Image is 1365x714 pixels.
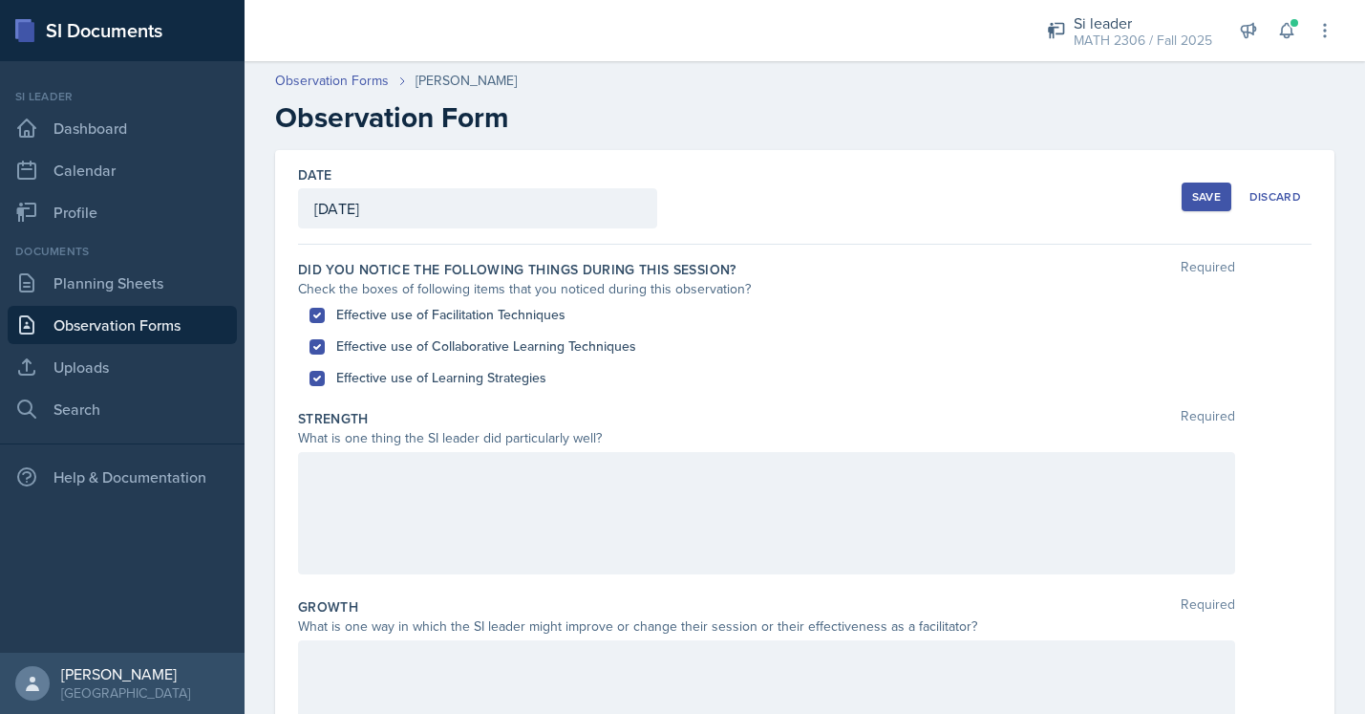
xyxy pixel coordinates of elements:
div: Si leader [1074,11,1212,34]
a: Dashboard [8,109,237,147]
div: MATH 2306 / Fall 2025 [1074,31,1212,51]
a: Planning Sheets [8,264,237,302]
button: Save [1182,183,1231,211]
span: Required [1181,409,1235,428]
div: Help & Documentation [8,458,237,496]
div: Save [1192,189,1221,205]
label: Growth [298,597,358,617]
label: Effective use of Collaborative Learning Techniques [336,336,636,357]
h2: Observation Form [275,100,1334,135]
label: Date [298,165,331,184]
a: Observation Forms [275,71,389,91]
div: Check the boxes of following items that you noticed during this observation? [298,279,1235,299]
a: Observation Forms [8,306,237,344]
button: Discard [1239,183,1312,211]
label: Effective use of Facilitation Techniques [336,305,565,325]
div: Si leader [8,88,237,105]
div: [PERSON_NAME] [416,71,517,91]
div: [GEOGRAPHIC_DATA] [61,683,190,703]
div: What is one way in which the SI leader might improve or change their session or their effectivene... [298,617,1235,637]
a: Profile [8,193,237,231]
a: Search [8,390,237,428]
label: Strength [298,409,369,428]
span: Required [1181,597,1235,617]
label: Did you notice the following things during this session? [298,260,736,279]
label: Effective use of Learning Strategies [336,368,546,388]
div: Discard [1249,189,1301,205]
a: Uploads [8,348,237,386]
a: Calendar [8,151,237,189]
div: What is one thing the SI leader did particularly well? [298,428,1235,448]
span: Required [1181,260,1235,279]
div: Documents [8,243,237,260]
div: [PERSON_NAME] [61,664,190,683]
